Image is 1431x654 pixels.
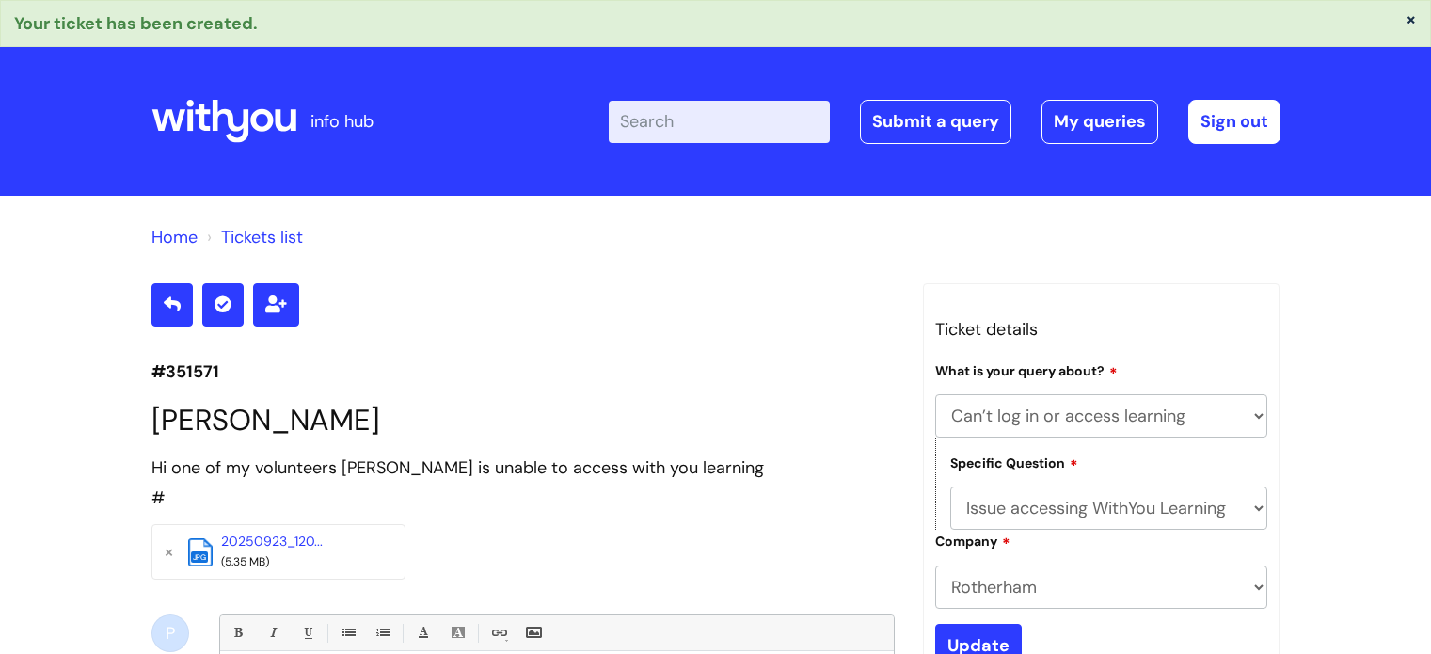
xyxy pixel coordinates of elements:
[935,531,1010,550] label: Company
[151,357,895,387] p: #351571
[151,226,198,248] a: Home
[221,533,323,550] a: 20250923_120...
[521,621,545,645] a: Insert Image...
[221,226,303,248] a: Tickets list
[310,106,374,136] p: info hub
[336,621,359,645] a: • Unordered List (Ctrl-Shift-7)
[151,403,895,438] h1: [PERSON_NAME]
[411,621,435,645] a: Font Color
[202,222,303,252] li: Tickets list
[935,360,1118,379] label: What is your query about?
[261,621,284,645] a: Italic (Ctrl-I)
[935,314,1268,344] h3: Ticket details
[609,100,1280,143] div: | -
[151,453,895,514] div: #
[221,552,372,573] div: (5.35 MB)
[1041,100,1158,143] a: My queries
[609,101,830,142] input: Search
[151,453,895,483] div: Hi one of my volunteers [PERSON_NAME] is unable to access with you learning
[446,621,469,645] a: Back Color
[371,621,394,645] a: 1. Ordered List (Ctrl-Shift-8)
[151,222,198,252] li: Solution home
[486,621,510,645] a: Link
[1406,10,1417,27] button: ×
[1188,100,1280,143] a: Sign out
[226,621,249,645] a: Bold (Ctrl-B)
[151,614,189,652] div: P
[295,621,319,645] a: Underline(Ctrl-U)
[950,453,1078,471] label: Specific Question
[191,551,209,563] span: jpg
[860,100,1011,143] a: Submit a query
